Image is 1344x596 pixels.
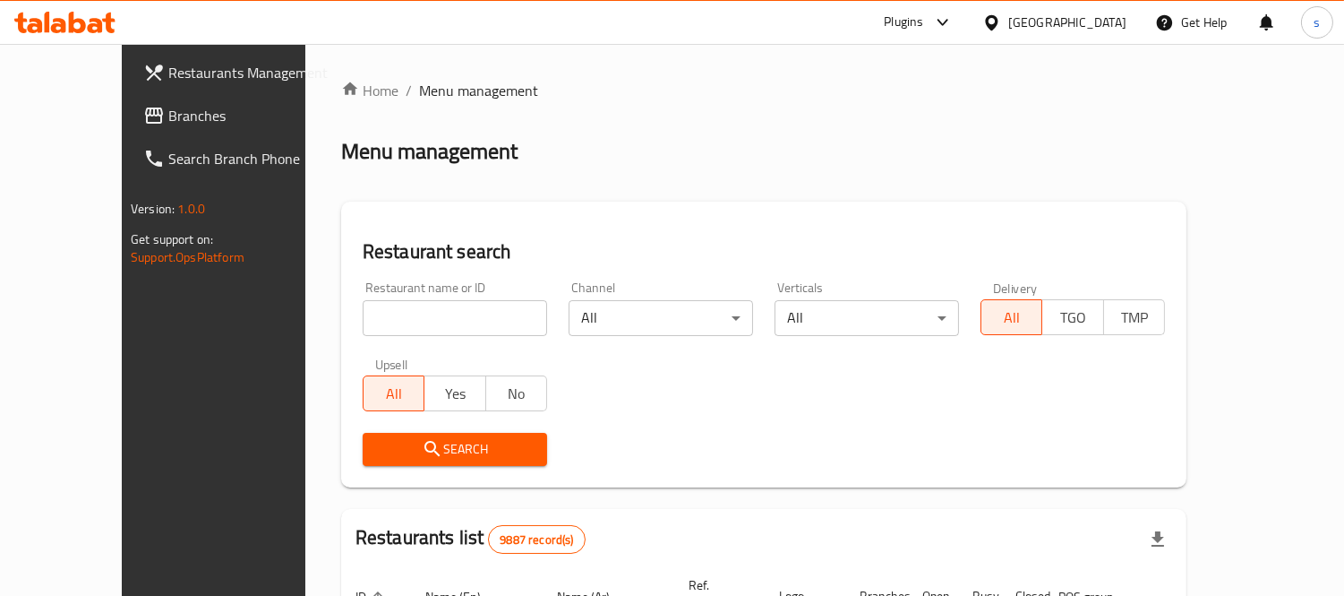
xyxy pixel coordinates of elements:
div: Total records count [488,525,585,554]
button: All [363,376,424,411]
div: All [775,300,959,336]
input: Search for restaurant name or ID.. [363,300,547,336]
a: Branches [129,94,347,137]
span: Get support on: [131,228,213,251]
label: Upsell [375,358,408,370]
h2: Menu management [341,137,518,166]
button: TGO [1041,299,1103,335]
button: No [485,376,547,411]
span: Search Branch Phone [168,148,332,169]
span: 1.0.0 [177,197,205,220]
span: Branches [168,105,332,126]
span: Version: [131,197,175,220]
span: Menu management [419,80,538,101]
span: No [493,381,540,407]
span: TMP [1111,305,1158,331]
span: s [1314,13,1320,32]
span: Yes [432,381,478,407]
button: All [980,299,1042,335]
span: Search [377,438,533,461]
a: Search Branch Phone [129,137,347,180]
span: Restaurants Management [168,62,332,83]
div: All [569,300,753,336]
button: Search [363,433,547,466]
div: Export file [1136,518,1179,561]
a: Support.OpsPlatform [131,246,244,269]
h2: Restaurants list [355,524,586,554]
li: / [406,80,412,101]
div: [GEOGRAPHIC_DATA] [1008,13,1126,32]
button: Yes [424,376,485,411]
button: TMP [1103,299,1165,335]
a: Home [341,80,398,101]
div: Plugins [884,12,923,33]
h2: Restaurant search [363,238,1165,265]
nav: breadcrumb [341,80,1186,101]
span: All [371,381,417,407]
label: Delivery [993,281,1038,294]
a: Restaurants Management [129,51,347,94]
span: TGO [1049,305,1096,331]
span: All [989,305,1035,331]
span: 9887 record(s) [489,531,584,548]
